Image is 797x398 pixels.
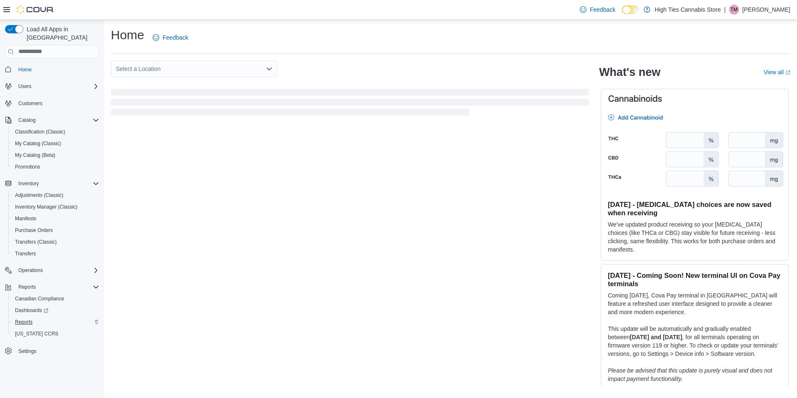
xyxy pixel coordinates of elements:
h2: What's new [599,65,660,79]
span: Inventory [18,180,39,187]
button: Customers [2,97,103,109]
a: Manifests [12,214,40,224]
span: Adjustments (Classic) [15,192,63,199]
button: [US_STATE] CCRS [8,328,103,340]
strong: [DATE] and [DATE] [630,334,682,340]
a: Dashboards [12,305,52,315]
span: Transfers [12,249,99,259]
button: Manifests [8,213,103,224]
h1: Home [111,27,144,43]
img: Cova [17,5,54,14]
button: Reports [15,282,39,292]
span: Classification (Classic) [12,127,99,137]
button: Settings [2,345,103,357]
button: Operations [15,265,46,275]
a: My Catalog (Beta) [12,150,59,160]
span: Transfers (Classic) [12,237,99,247]
button: Inventory Manager (Classic) [8,201,103,213]
span: Feedback [590,5,615,14]
span: Classification (Classic) [15,128,65,135]
button: Operations [2,264,103,276]
span: Manifests [15,215,36,222]
svg: External link [785,70,790,75]
span: My Catalog (Classic) [15,140,61,147]
a: Purchase Orders [12,225,56,235]
button: Catalog [2,114,103,126]
a: [US_STATE] CCRS [12,329,62,339]
span: Users [15,81,99,91]
p: [PERSON_NAME] [742,5,790,15]
span: Washington CCRS [12,329,99,339]
span: My Catalog (Beta) [15,152,55,159]
span: Inventory Manager (Classic) [12,202,99,212]
span: Loading [111,91,589,117]
button: Transfers (Classic) [8,236,103,248]
span: Operations [15,265,99,275]
button: My Catalog (Classic) [8,138,103,149]
a: Canadian Compliance [12,294,68,304]
span: Reports [12,317,99,327]
a: Reports [12,317,36,327]
h3: [DATE] - Coming Soon! New terminal UI on Cova Pay terminals [608,271,782,288]
span: Promotions [15,164,40,170]
span: Reports [15,282,99,292]
span: Settings [15,345,99,356]
button: My Catalog (Beta) [8,149,103,161]
button: Inventory [15,179,42,189]
p: This update will be automatically and gradually enabled between , for all terminals operating on ... [608,325,782,358]
span: Adjustments (Classic) [12,190,99,200]
em: Please be advised that this update is purely visual and does not impact payment functionality. [608,367,772,382]
a: Feedback [149,29,191,46]
span: My Catalog (Classic) [12,139,99,149]
button: Transfers [8,248,103,259]
span: Dashboards [12,305,99,315]
button: Open list of options [266,65,273,72]
span: Feedback [163,33,188,42]
button: Classification (Classic) [8,126,103,138]
span: Reports [18,284,36,290]
span: Inventory [15,179,99,189]
button: Users [2,81,103,92]
a: Transfers [12,249,39,259]
span: Home [15,64,99,75]
span: Load All Apps in [GEOGRAPHIC_DATA] [23,25,99,42]
nav: Complex example [5,60,99,379]
button: Adjustments (Classic) [8,189,103,201]
a: Dashboards [8,305,103,316]
span: Operations [18,267,43,274]
button: Home [2,63,103,76]
button: Catalog [15,115,39,125]
span: Purchase Orders [12,225,99,235]
a: Inventory Manager (Classic) [12,202,81,212]
input: Dark Mode [622,5,639,14]
span: Promotions [12,162,99,172]
a: My Catalog (Classic) [12,139,65,149]
p: We've updated product receiving so your [MEDICAL_DATA] choices (like THCa or CBG) stay visible fo... [608,220,782,254]
button: Purchase Orders [8,224,103,236]
span: Dashboards [15,307,48,314]
a: Promotions [12,162,44,172]
span: Canadian Compliance [15,295,64,302]
div: Theresa Morgan [729,5,739,15]
p: | [724,5,726,15]
a: Feedback [576,1,619,18]
span: Purchase Orders [15,227,53,234]
span: Reports [15,319,33,325]
span: Settings [18,348,36,355]
span: Manifests [12,214,99,224]
p: Coming [DATE], Cova Pay terminal in [GEOGRAPHIC_DATA] will feature a refreshed user interface des... [608,291,782,316]
a: Settings [15,346,40,356]
span: Catalog [15,115,99,125]
a: Classification (Classic) [12,127,69,137]
span: Users [18,83,31,90]
span: Home [18,66,32,73]
a: Transfers (Classic) [12,237,60,247]
p: High Ties Cannabis Store [654,5,721,15]
a: Home [15,65,35,75]
button: Promotions [8,161,103,173]
a: Adjustments (Classic) [12,190,67,200]
button: Canadian Compliance [8,293,103,305]
span: Catalog [18,117,35,123]
span: Transfers [15,250,36,257]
